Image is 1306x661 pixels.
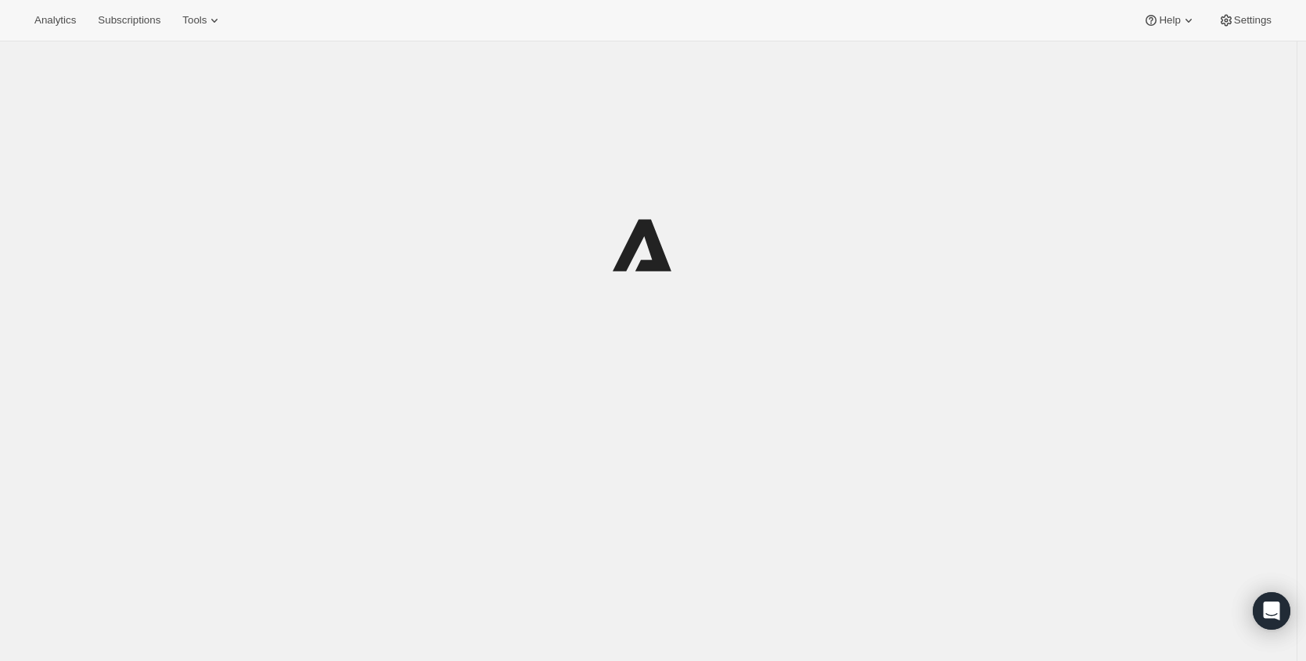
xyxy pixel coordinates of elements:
[182,14,207,27] span: Tools
[1209,9,1281,31] button: Settings
[173,9,232,31] button: Tools
[98,14,160,27] span: Subscriptions
[25,9,85,31] button: Analytics
[88,9,170,31] button: Subscriptions
[34,14,76,27] span: Analytics
[1234,14,1272,27] span: Settings
[1159,14,1180,27] span: Help
[1134,9,1205,31] button: Help
[1253,592,1290,630] div: Open Intercom Messenger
